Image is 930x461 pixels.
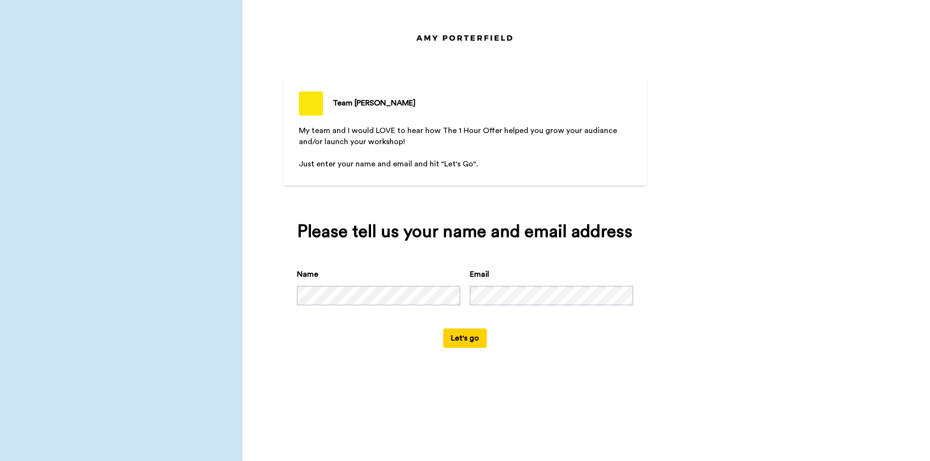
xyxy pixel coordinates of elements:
label: Email [470,268,489,280]
span: Just enter your name and email and hit "Let's Go". [299,160,478,168]
button: Let's go [443,328,487,348]
label: Name [297,268,318,280]
div: Please tell us your name and email address [297,222,633,241]
div: Team [PERSON_NAME] [333,97,416,109]
img: https://cdn.bonjoro.com/media/af3a5e9d-e7f1-47a0-8716-9577ec69f443/1ed620ec-a9c0-4d0a-88fd-19bc40... [412,31,518,45]
span: My team and I would LOVE to hear how The 1 Hour Offer helped you grow your audiance and/or launch... [299,127,619,146]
